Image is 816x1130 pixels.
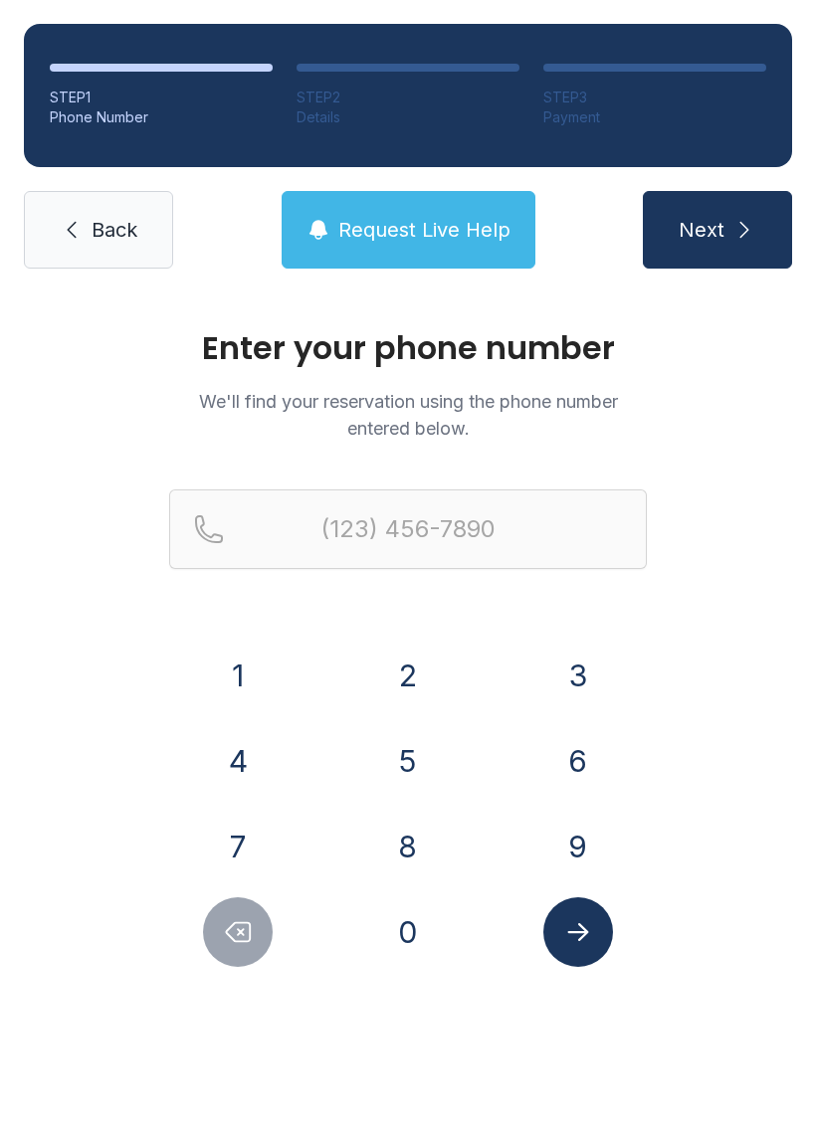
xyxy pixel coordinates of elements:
[203,897,273,967] button: Delete number
[169,489,647,569] input: Reservation phone number
[543,726,613,796] button: 6
[543,812,613,881] button: 9
[92,216,137,244] span: Back
[543,897,613,967] button: Submit lookup form
[169,388,647,442] p: We'll find your reservation using the phone number entered below.
[297,107,519,127] div: Details
[373,812,443,881] button: 8
[543,641,613,710] button: 3
[373,897,443,967] button: 0
[203,641,273,710] button: 1
[203,726,273,796] button: 4
[679,216,724,244] span: Next
[543,88,766,107] div: STEP 3
[338,216,510,244] span: Request Live Help
[169,332,647,364] h1: Enter your phone number
[373,726,443,796] button: 5
[50,88,273,107] div: STEP 1
[50,107,273,127] div: Phone Number
[543,107,766,127] div: Payment
[203,812,273,881] button: 7
[373,641,443,710] button: 2
[297,88,519,107] div: STEP 2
